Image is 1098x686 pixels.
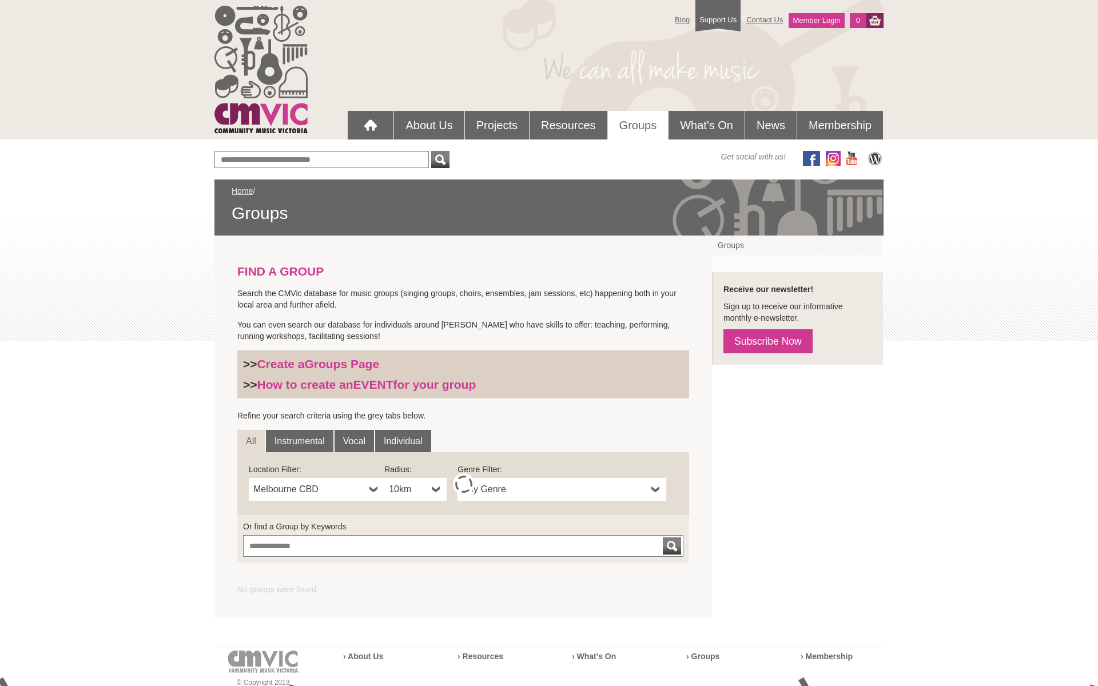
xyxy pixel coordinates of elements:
[249,478,384,501] a: Melbourne CBD
[232,185,866,224] div: /
[237,319,689,342] p: You can even search our database for individuals around [PERSON_NAME] who have skills to offer: t...
[249,464,384,475] label: Location Filter:
[237,584,689,595] ul: No groups were found.
[723,301,872,324] p: Sign up to receive our informative monthly e-newsletter.
[457,652,503,661] a: › Resources
[669,10,695,30] a: Blog
[343,652,383,661] a: › About Us
[266,430,333,453] a: Instrumental
[257,378,476,391] a: How to create anEVENTfor your group
[866,151,884,166] img: CMVic Blog
[214,6,308,133] img: cmvic_logo.png
[723,329,813,353] a: Subscribe Now
[797,111,883,139] a: Membership
[530,111,607,139] a: Resources
[304,357,379,370] strong: Groups Page
[850,13,866,28] a: 0
[257,357,380,370] a: Create aGroups Page
[232,186,253,196] a: Home
[394,111,464,139] a: About Us
[457,464,666,475] label: Genre Filter:
[389,482,427,496] span: 10km
[801,652,853,661] a: › Membership
[465,111,529,139] a: Projects
[608,111,669,139] a: Groups
[572,652,616,661] a: › What’s On
[826,151,841,166] img: icon-instagram.png
[384,478,447,501] a: 10km
[253,482,365,496] span: Melbourne CBD
[375,430,431,453] a: Individual
[712,236,883,255] a: Groups
[723,285,813,294] strong: Receive our newsletter!
[462,482,647,496] span: Any Genre
[237,265,324,278] strong: FIND A GROUP
[237,288,689,310] p: Search the CMVic database for music groups (singing groups, choirs, ensembles, jam sessions, etc)...
[243,357,683,372] h3: >>
[741,10,789,30] a: Contact Us
[335,430,374,453] a: Vocal
[789,13,844,28] a: Member Login
[384,464,447,475] label: Radius:
[457,478,666,501] a: Any Genre
[669,111,745,139] a: What's On
[721,151,786,162] span: Get social with us!
[232,202,866,224] span: Groups
[237,430,265,453] a: All
[745,111,797,139] a: News
[243,521,683,532] label: Or find a Group by Keywords
[353,378,393,391] strong: EVENT
[228,651,299,673] img: cmvic-logo-footer.png
[237,410,689,421] p: Refine your search criteria using the grey tabs below.
[243,377,683,392] h3: >>
[686,652,719,661] a: › Groups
